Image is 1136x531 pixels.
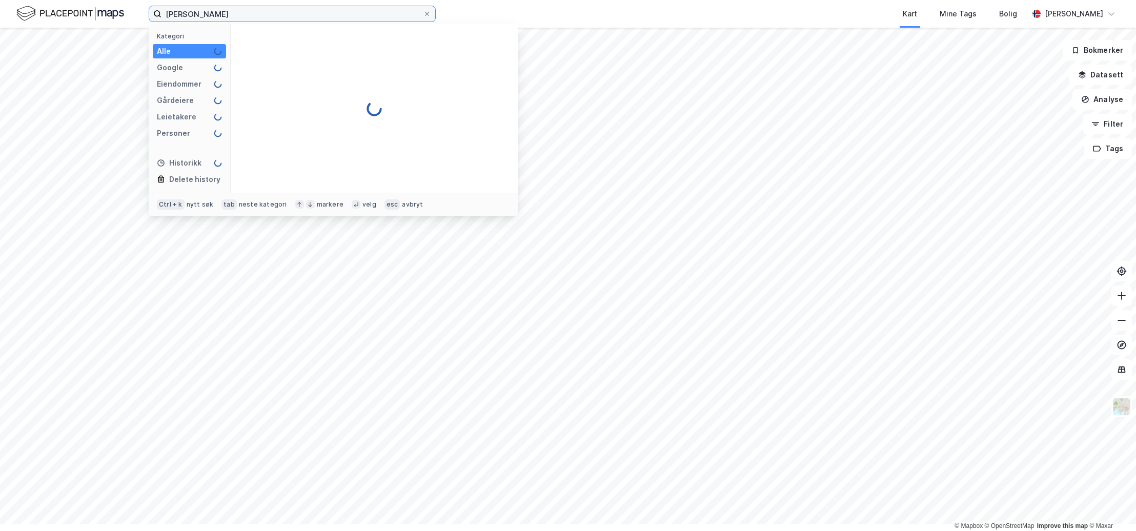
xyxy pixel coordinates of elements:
[239,200,287,209] div: neste kategori
[402,200,423,209] div: avbryt
[1084,138,1132,159] button: Tags
[384,199,400,210] div: esc
[157,157,201,169] div: Historikk
[157,78,201,90] div: Eiendommer
[157,94,194,107] div: Gårdeiere
[157,127,190,139] div: Personer
[985,522,1034,529] a: OpenStreetMap
[157,199,185,210] div: Ctrl + k
[903,8,917,20] div: Kart
[1069,65,1132,85] button: Datasett
[157,32,226,40] div: Kategori
[214,64,222,72] img: spinner.a6d8c91a73a9ac5275cf975e30b51cfb.svg
[1037,522,1088,529] a: Improve this map
[214,80,222,88] img: spinner.a6d8c91a73a9ac5275cf975e30b51cfb.svg
[169,173,220,186] div: Delete history
[1083,114,1132,134] button: Filter
[1112,397,1131,416] img: Z
[157,45,171,57] div: Alle
[362,200,376,209] div: velg
[161,6,423,22] input: Søk på adresse, matrikkel, gårdeiere, leietakere eller personer
[214,96,222,105] img: spinner.a6d8c91a73a9ac5275cf975e30b51cfb.svg
[214,113,222,121] img: spinner.a6d8c91a73a9ac5275cf975e30b51cfb.svg
[214,159,222,167] img: spinner.a6d8c91a73a9ac5275cf975e30b51cfb.svg
[317,200,343,209] div: markere
[187,200,214,209] div: nytt søk
[1072,89,1132,110] button: Analyse
[1085,482,1136,531] iframe: Chat Widget
[955,522,983,529] a: Mapbox
[940,8,977,20] div: Mine Tags
[157,111,196,123] div: Leietakere
[221,199,237,210] div: tab
[1045,8,1103,20] div: [PERSON_NAME]
[157,62,183,74] div: Google
[366,100,382,117] img: spinner.a6d8c91a73a9ac5275cf975e30b51cfb.svg
[1063,40,1132,60] button: Bokmerker
[214,129,222,137] img: spinner.a6d8c91a73a9ac5275cf975e30b51cfb.svg
[16,5,124,23] img: logo.f888ab2527a4732fd821a326f86c7f29.svg
[999,8,1017,20] div: Bolig
[214,47,222,55] img: spinner.a6d8c91a73a9ac5275cf975e30b51cfb.svg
